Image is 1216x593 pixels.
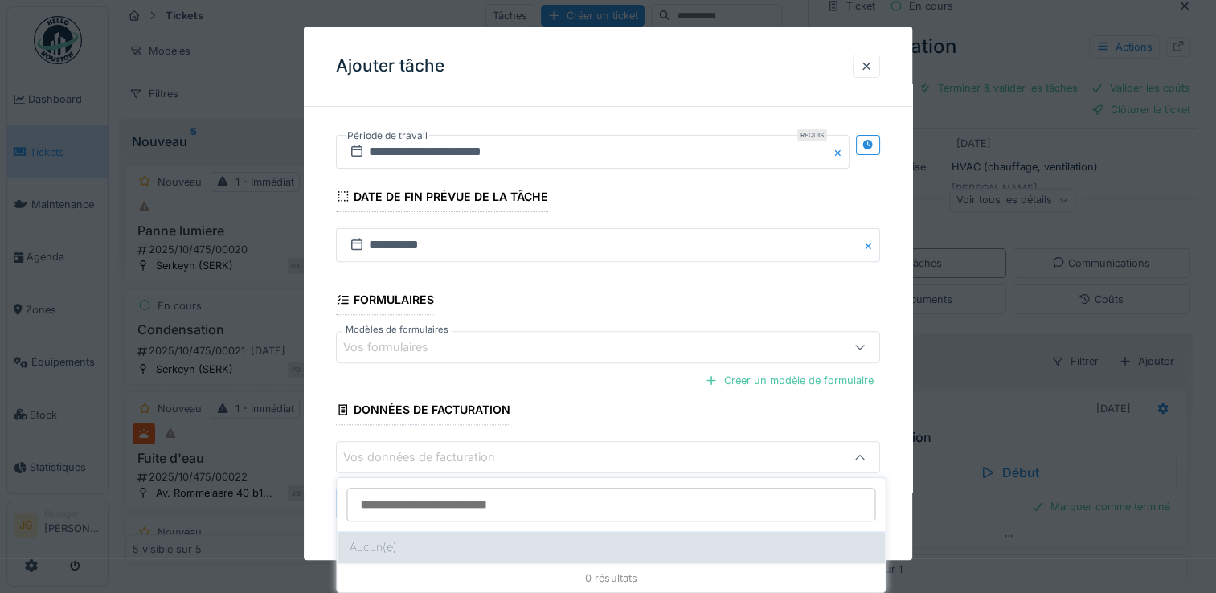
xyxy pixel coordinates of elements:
div: Aucun(e) [337,531,885,563]
label: Période de travail [346,127,429,145]
div: Formulaires [336,288,434,315]
div: Requis [797,129,827,141]
div: Vos données de facturation [343,449,518,467]
label: Modèles de formulaires [342,323,452,337]
h3: Ajouter tâche [336,56,444,76]
div: 0 résultats [337,563,885,592]
div: Vos formulaires [343,338,451,356]
button: Close [832,135,850,169]
div: Données de facturation [336,398,510,425]
button: Close [862,228,880,262]
div: Créer un modèle de formulaire [698,370,880,391]
div: Date de fin prévue de la tâche [336,185,548,212]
